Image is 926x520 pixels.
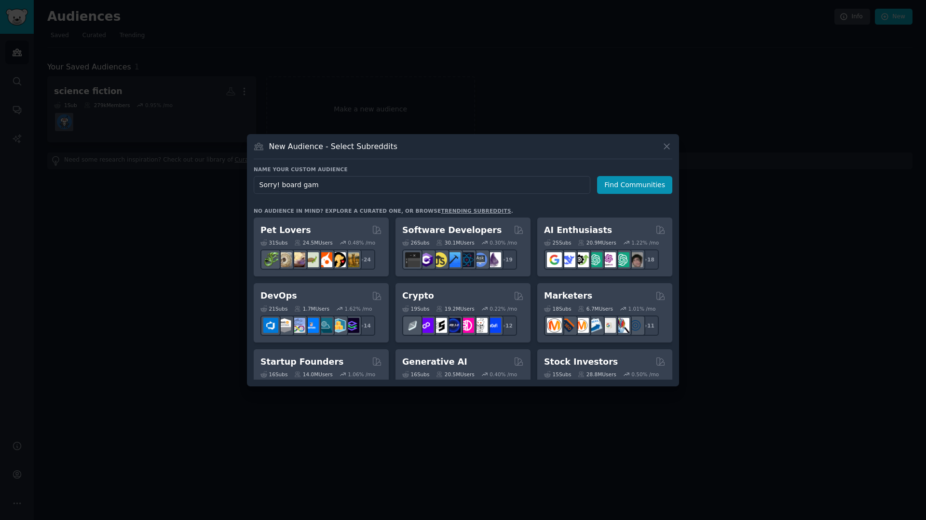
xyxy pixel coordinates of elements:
img: AWS_Certified_Experts [277,318,292,333]
img: 0xPolygon [419,318,434,333]
img: platformengineering [317,318,332,333]
img: herpetology [263,252,278,267]
a: trending subreddits [441,208,511,214]
img: defi_ [486,318,501,333]
div: 19 Sub s [402,305,429,312]
div: 0.48 % /mo [348,239,375,246]
div: 20.5M Users [436,371,474,378]
img: defiblockchain [459,318,474,333]
img: aws_cdk [331,318,346,333]
img: PlatformEngineers [344,318,359,333]
h2: DevOps [260,290,297,302]
img: leopardgeckos [290,252,305,267]
div: 14.0M Users [294,371,332,378]
img: Emailmarketing [587,318,602,333]
div: + 19 [497,249,517,270]
img: Docker_DevOps [290,318,305,333]
img: ethfinance [405,318,420,333]
img: cockatiel [317,252,332,267]
img: chatgpt_promptDesign [587,252,602,267]
img: AskComputerScience [473,252,488,267]
div: + 14 [355,315,375,336]
div: 30.1M Users [436,239,474,246]
img: DeepSeek [560,252,575,267]
div: 0.22 % /mo [490,305,517,312]
h2: Crypto [402,290,434,302]
div: 0.40 % /mo [490,371,517,378]
img: OpenAIDev [601,252,616,267]
h2: Software Developers [402,224,502,236]
img: GoogleGeminiAI [547,252,562,267]
img: content_marketing [547,318,562,333]
img: turtle [304,252,319,267]
div: 18 Sub s [544,305,571,312]
img: googleads [601,318,616,333]
h2: AI Enthusiasts [544,224,612,236]
h3: Name your custom audience [254,166,672,173]
div: 16 Sub s [402,371,429,378]
h2: Pet Lovers [260,224,311,236]
div: 19.2M Users [436,305,474,312]
img: chatgpt_prompts_ [614,252,629,267]
img: ArtificalIntelligence [628,252,643,267]
div: 28.8M Users [578,371,616,378]
img: software [405,252,420,267]
div: 20.9M Users [578,239,616,246]
div: + 24 [355,249,375,270]
img: csharp [419,252,434,267]
img: AItoolsCatalog [574,252,589,267]
img: ballpython [277,252,292,267]
div: 1.62 % /mo [345,305,372,312]
h2: Generative AI [402,356,467,368]
img: reactnative [459,252,474,267]
img: PetAdvice [331,252,346,267]
h3: New Audience - Select Subreddits [269,141,397,151]
div: 1.7M Users [294,305,329,312]
div: 25 Sub s [544,239,571,246]
div: 16 Sub s [260,371,287,378]
div: No audience in mind? Explore a curated one, or browse . [254,207,513,214]
div: + 18 [639,249,659,270]
img: azuredevops [263,318,278,333]
img: ethstaker [432,318,447,333]
h2: Startup Founders [260,356,343,368]
div: 15 Sub s [544,371,571,378]
div: 24.5M Users [294,239,332,246]
div: 1.22 % /mo [631,239,659,246]
h2: Stock Investors [544,356,618,368]
img: web3 [446,318,461,333]
div: + 12 [497,315,517,336]
img: learnjavascript [432,252,447,267]
div: 1.06 % /mo [348,371,375,378]
img: iOSProgramming [446,252,461,267]
img: DevOpsLinks [304,318,319,333]
img: elixir [486,252,501,267]
img: AskMarketing [574,318,589,333]
input: Pick a short name, like "Digital Marketers" or "Movie-Goers" [254,176,590,194]
div: 1.01 % /mo [628,305,656,312]
img: MarketingResearch [614,318,629,333]
div: 26 Sub s [402,239,429,246]
div: 0.50 % /mo [631,371,659,378]
img: dogbreed [344,252,359,267]
div: + 11 [639,315,659,336]
button: Find Communities [597,176,672,194]
img: bigseo [560,318,575,333]
div: 21 Sub s [260,305,287,312]
h2: Marketers [544,290,592,302]
div: 0.30 % /mo [490,239,517,246]
img: OnlineMarketing [628,318,643,333]
div: 31 Sub s [260,239,287,246]
div: 6.7M Users [578,305,613,312]
img: CryptoNews [473,318,488,333]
